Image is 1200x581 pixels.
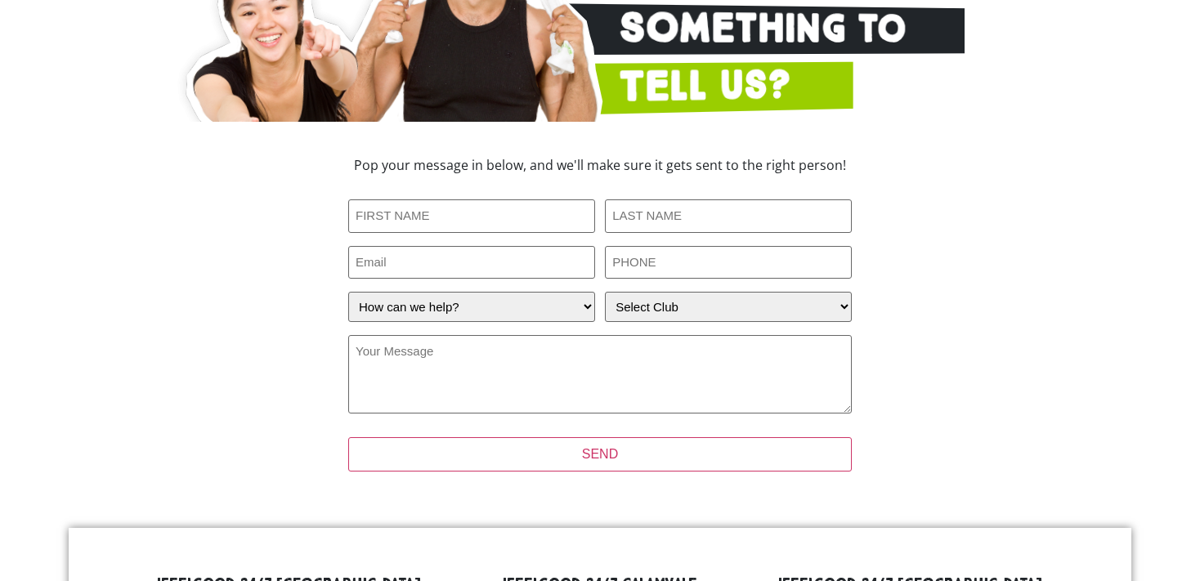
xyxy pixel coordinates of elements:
[348,199,595,233] input: FIRST NAME
[348,437,852,472] input: SEND
[605,199,852,233] input: LAST NAME
[348,246,595,279] input: Email
[605,246,852,279] input: PHONE
[240,159,960,172] h3: Pop your message in below, and we'll make sure it gets sent to the right person!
